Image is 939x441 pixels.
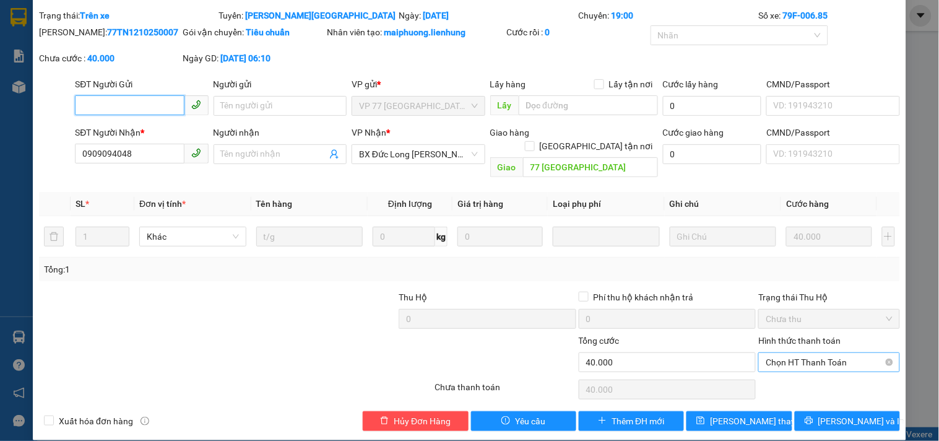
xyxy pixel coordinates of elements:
span: Giao [490,157,523,177]
div: Ngày GD: [183,51,324,65]
label: Hình thức thanh toán [758,336,841,346]
div: Cước rồi : [507,25,648,39]
span: Tổng cước [579,336,620,346]
div: VP gửi [352,77,485,91]
span: kg [435,227,448,247]
span: Thu Hộ [399,292,427,302]
span: Hủy Đơn Hàng [394,414,451,428]
input: 0 [786,227,872,247]
span: [GEOGRAPHIC_DATA] tận nơi [535,139,658,153]
span: Lấy tận nơi [604,77,658,91]
span: [PERSON_NAME] và In [818,414,905,428]
span: Định lượng [388,199,432,209]
span: close-circle [886,359,893,366]
div: Người nhận [214,126,347,139]
b: [DATE] [423,11,449,20]
span: Cước hàng [786,199,829,209]
span: info-circle [141,417,149,426]
b: 40.000 [87,53,115,63]
div: Trạng thái: [38,9,218,22]
button: printer[PERSON_NAME] và In [795,411,900,431]
b: 77TN1210250007 [107,27,178,37]
button: delete [44,227,64,247]
input: Dọc đường [519,95,658,115]
th: Ghi chú [665,192,782,216]
span: phone [191,100,201,110]
input: VD: Bàn, Ghế [256,227,363,247]
span: VP 77 Thái Nguyên [359,97,477,115]
div: Tuyến: [218,9,398,22]
div: Số xe: [757,9,901,22]
div: CMND/Passport [766,77,899,91]
span: save [696,416,705,426]
div: Trạng thái Thu Hộ [758,290,899,304]
div: [PERSON_NAME]: [39,25,180,39]
input: Cước giao hàng [663,144,762,164]
b: 79F-006.85 [782,11,828,20]
div: Tổng: 1 [44,263,363,276]
span: [PERSON_NAME] thay đổi [710,414,809,428]
div: SĐT Người Nhận [75,126,208,139]
b: [DATE] 06:10 [221,53,271,63]
span: plus [598,416,607,426]
button: deleteHủy Đơn Hàng [363,411,468,431]
th: Loại phụ phí [548,192,665,216]
div: Người gửi [214,77,347,91]
b: maiphuong.lienhung [384,27,465,37]
span: VP Nhận [352,128,386,138]
div: Chưa cước : [39,51,180,65]
span: Giao hàng [490,128,530,138]
span: Chọn HT Thanh Toán [766,353,892,372]
button: plusThêm ĐH mới [579,411,684,431]
div: Chưa thanh toán [433,380,577,402]
button: exclamation-circleYêu cầu [471,411,576,431]
div: Nhân viên tạo: [327,25,504,39]
span: exclamation-circle [501,416,510,426]
span: Đơn vị tính [139,199,186,209]
input: 0 [457,227,543,247]
button: plus [882,227,895,247]
span: Xuất hóa đơn hàng [54,414,138,428]
span: Phí thu hộ khách nhận trả [589,290,699,304]
span: BX Đức Long Gia Lai [359,145,477,164]
span: printer [805,416,813,426]
b: Tiêu chuẩn [246,27,290,37]
input: Ghi Chú [670,227,777,247]
span: user-add [329,149,339,159]
b: [PERSON_NAME][GEOGRAPHIC_DATA] [246,11,396,20]
button: save[PERSON_NAME] thay đổi [686,411,792,431]
div: CMND/Passport [766,126,899,139]
span: Chưa thu [766,310,892,328]
span: SL [76,199,85,209]
b: Trên xe [80,11,110,20]
span: Giá trị hàng [457,199,503,209]
span: Thêm ĐH mới [612,414,664,428]
b: 0 [545,27,550,37]
span: delete [380,416,389,426]
b: 19:00 [612,11,634,20]
div: Gói vận chuyển: [183,25,324,39]
label: Cước giao hàng [663,128,724,138]
span: Yêu cầu [515,414,545,428]
span: phone [191,148,201,158]
div: Chuyến: [578,9,758,22]
span: Lấy [490,95,519,115]
span: Tên hàng [256,199,293,209]
input: Dọc đường [523,157,658,177]
div: SĐT Người Gửi [75,77,208,91]
label: Cước lấy hàng [663,79,719,89]
input: Cước lấy hàng [663,96,762,116]
div: Ngày: [397,9,578,22]
span: Lấy hàng [490,79,526,89]
span: Khác [147,227,239,246]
